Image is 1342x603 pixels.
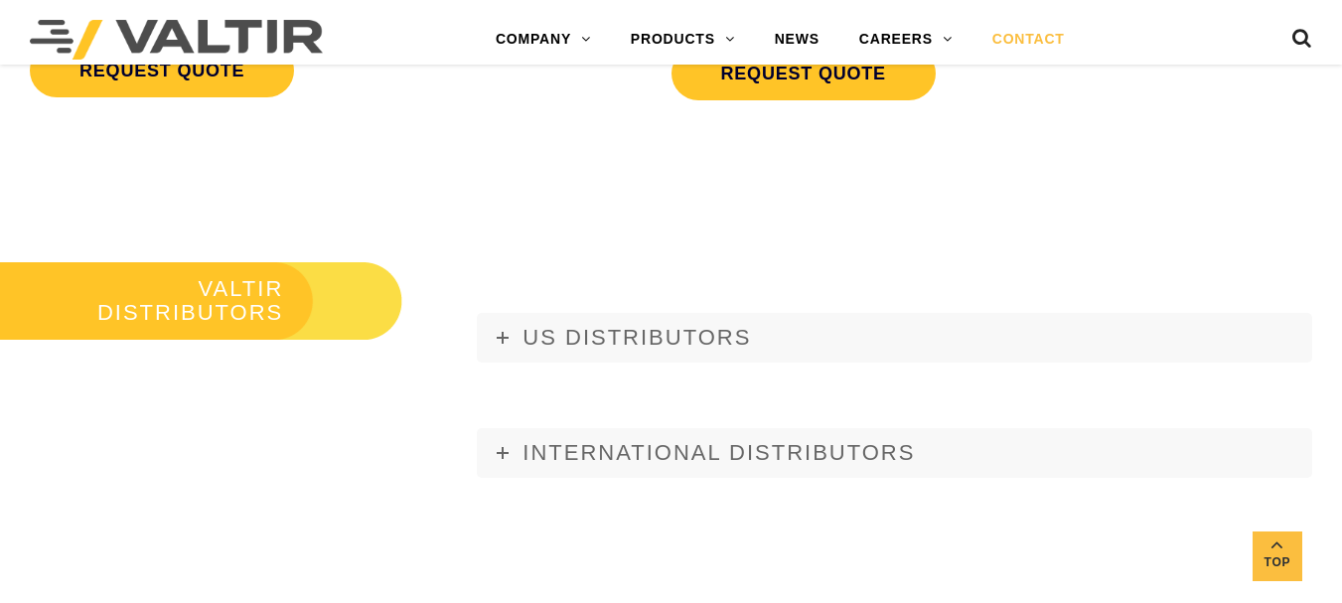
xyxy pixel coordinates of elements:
[671,47,936,100] a: REQUEST QUOTE
[522,440,915,465] span: INTERNATIONAL DISTRIBUTORS
[611,20,755,60] a: PRODUCTS
[476,20,611,60] a: COMPANY
[522,325,751,350] span: US DISTRIBUTORS
[477,313,1312,363] a: US DISTRIBUTORS
[1253,531,1302,581] a: Top
[755,20,839,60] a: NEWS
[30,44,294,97] a: REQUEST QUOTE
[1253,551,1302,574] span: Top
[477,428,1312,478] a: INTERNATIONAL DISTRIBUTORS
[839,20,972,60] a: CAREERS
[972,20,1085,60] a: CONTACT
[30,20,323,60] img: Valtir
